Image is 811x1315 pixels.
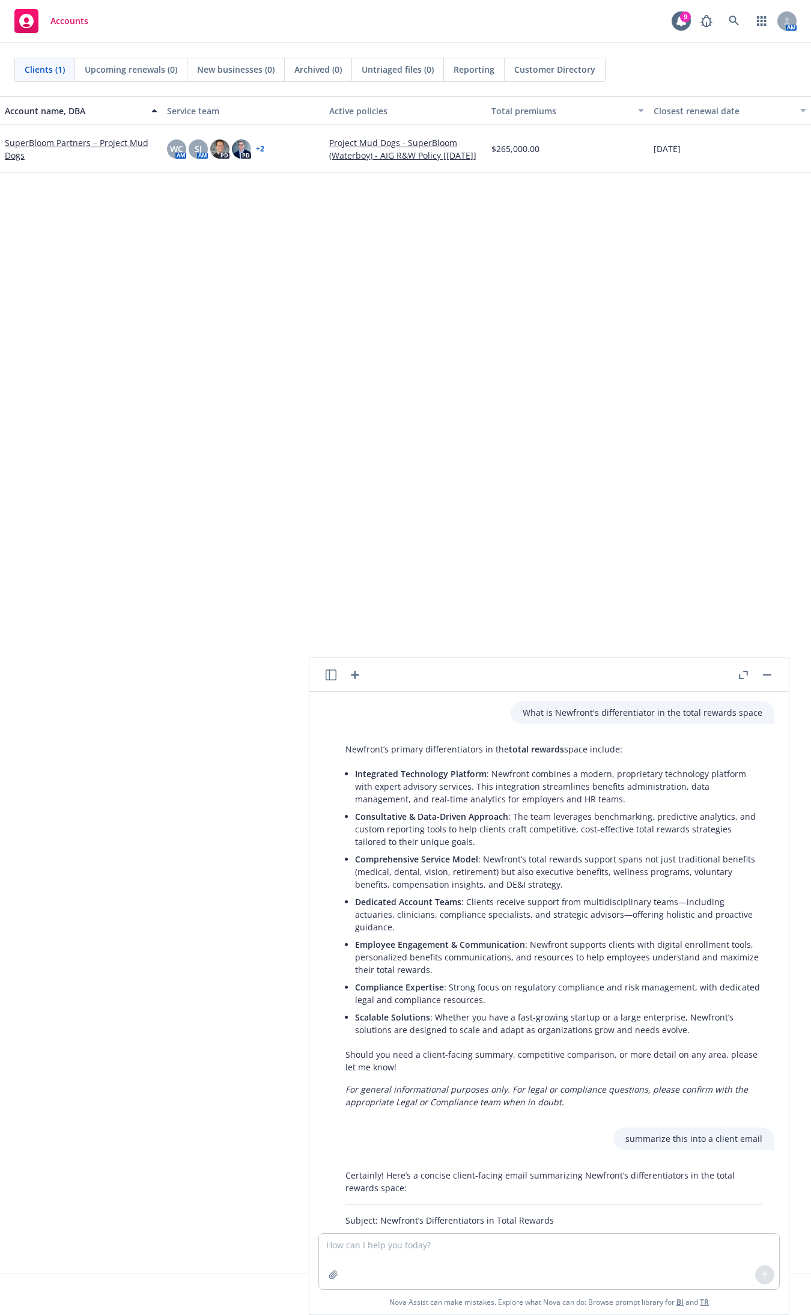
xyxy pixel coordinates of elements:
button: Total premiums [487,96,649,125]
span: Compliance Expertise [355,981,444,993]
a: Report a Bug [694,9,718,33]
div: Closest renewal date [654,105,793,117]
a: Switch app [750,9,774,33]
span: New businesses (0) [197,63,275,76]
p: : Whether you have a fast-growing startup or a large enterprise, Newfront’s solutions are designe... [355,1011,762,1036]
p: : Newfront’s total rewards support spans not just traditional benefits (medical, dental, vision, ... [355,853,762,891]
a: TR [700,1297,709,1307]
span: Untriaged files (0) [362,63,434,76]
span: Employee Engagement & Communication [355,939,525,950]
a: Accounts [10,4,93,38]
span: [DATE] [654,142,681,155]
p: summarize this into a client email [625,1132,762,1145]
a: Search [722,9,746,33]
div: Total premiums [491,105,631,117]
div: Service team [167,105,320,117]
a: Project Mud Dogs - SuperBloom (Waterboy) - AIG R&W Policy [[DATE]] [329,136,482,162]
p: Subject: Newfront’s Differentiators in Total Rewards [345,1214,762,1227]
button: Closest renewal date [649,96,811,125]
p: Newfront’s primary differentiators in the space include: [345,743,762,755]
span: Comprehensive Service Model [355,853,478,865]
span: SJ [195,142,202,155]
span: Nova Assist can make mistakes. Explore what Nova can do: Browse prompt library for and [389,1290,709,1314]
p: Should you need a client-facing summary, competitive comparison, or more detail on any area, plea... [345,1048,762,1073]
div: Active policies [329,105,482,117]
a: SuperBloom Partners – Project Mud Dogs [5,136,157,162]
span: Scalable Solutions [355,1011,430,1023]
button: Active policies [324,96,487,125]
a: BI [676,1297,684,1307]
img: photo [210,139,229,159]
span: Upcoming renewals (0) [85,63,177,76]
span: Accounts [50,16,88,26]
p: Certainly! Here’s a concise client-facing email summarizing Newfront’s differentiators in the tot... [345,1169,762,1194]
em: For general informational purposes only. For legal or compliance questions, please confirm with t... [345,1084,748,1108]
p: : Strong focus on regulatory compliance and risk management, with dedicated legal and compliance ... [355,981,762,1006]
div: Account name, DBA [5,105,144,117]
span: Consultative & Data-Driven Approach [355,811,508,822]
span: total rewards [509,743,564,755]
span: Integrated Technology Platform [355,768,487,780]
span: Customer Directory [514,63,595,76]
span: Archived (0) [294,63,342,76]
div: 9 [680,11,691,22]
img: photo [232,139,251,159]
a: + 2 [256,145,264,153]
span: Clients (1) [25,63,65,76]
p: What is Newfront's differentiator in the total rewards space [523,706,762,719]
p: : Clients receive support from multidisciplinary teams—including actuaries, clinicians, complianc... [355,895,762,933]
span: Dedicated Account Teams [355,896,461,908]
span: $265,000.00 [491,142,539,155]
p: : Newfront combines a modern, proprietary technology platform with expert advisory services. This... [355,767,762,805]
span: Reporting [454,63,494,76]
button: Service team [162,96,324,125]
span: WC [170,142,183,155]
p: : The team leverages benchmarking, predictive analytics, and custom reporting tools to help clien... [355,810,762,848]
p: : Newfront supports clients with digital enrollment tools, personalized benefits communications, ... [355,938,762,976]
